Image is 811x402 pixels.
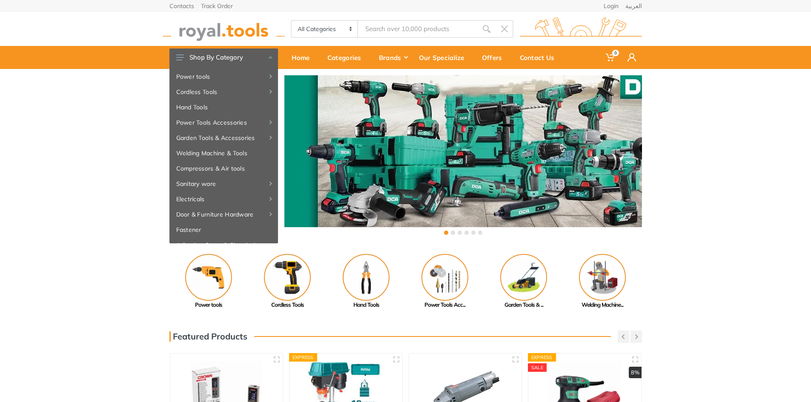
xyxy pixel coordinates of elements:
a: Cordless Tools [248,254,327,309]
div: Power Tools Acc... [406,301,484,309]
button: Shop By Category [169,48,278,66]
a: Power tools [169,69,278,84]
a: 0 [600,46,622,69]
a: Our Specialize [413,46,476,69]
a: Electricals [169,191,278,207]
div: Our Specialize [413,48,476,66]
div: Contact Us [514,48,566,66]
img: Royal - Garden Tools & Accessories [500,254,547,301]
span: 0 [612,50,619,56]
a: Cordless Tools [169,84,278,100]
a: Track Order [201,3,233,9]
a: Power Tools Accessories [169,115,278,130]
div: Categories [321,48,373,66]
a: Adhesive, Spray & Chemical [169,237,278,253]
a: العربية [625,3,642,9]
a: Welding Machine... [563,254,642,309]
a: Categories [321,46,373,69]
input: Site search [358,20,477,38]
div: Welding Machine... [563,301,642,309]
a: Hand Tools [169,100,278,115]
div: Cordless Tools [248,301,327,309]
div: Express [528,353,556,362]
img: royal.tools Logo [163,17,285,41]
a: Offers [476,46,514,69]
a: Contacts [169,3,194,9]
div: Garden Tools & ... [484,301,563,309]
div: Express [289,353,317,362]
img: Royal - Welding Machine & Tools [579,254,626,301]
img: Royal - Hand Tools [343,254,390,301]
a: Sanitary ware [169,176,278,191]
img: royal.tools Logo [520,17,642,41]
a: Login [604,3,619,9]
a: Power tools [169,254,248,309]
a: Power Tools Acc... [406,254,484,309]
a: Door & Furniture Hardware [169,207,278,222]
img: Royal - Power tools [185,254,232,301]
div: Power tools [169,301,248,309]
div: Offers [476,48,514,66]
select: Category [292,21,358,37]
a: Hand Tools [327,254,406,309]
a: Welding Machine & Tools [169,145,278,161]
div: Brands [373,48,413,66]
div: Hand Tools [327,301,406,309]
div: 8% [629,367,642,379]
h3: Featured Products [169,331,247,342]
a: Fastener [169,222,278,237]
div: Home [286,48,321,66]
a: Garden Tools & Accessories [169,130,278,145]
img: Royal - Cordless Tools [264,254,311,301]
a: Contact Us [514,46,566,69]
a: Compressors & Air tools [169,161,278,176]
img: Royal - Power Tools Accessories [421,254,468,301]
a: Home [286,46,321,69]
div: SALE [528,363,547,372]
a: Garden Tools & ... [484,254,563,309]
